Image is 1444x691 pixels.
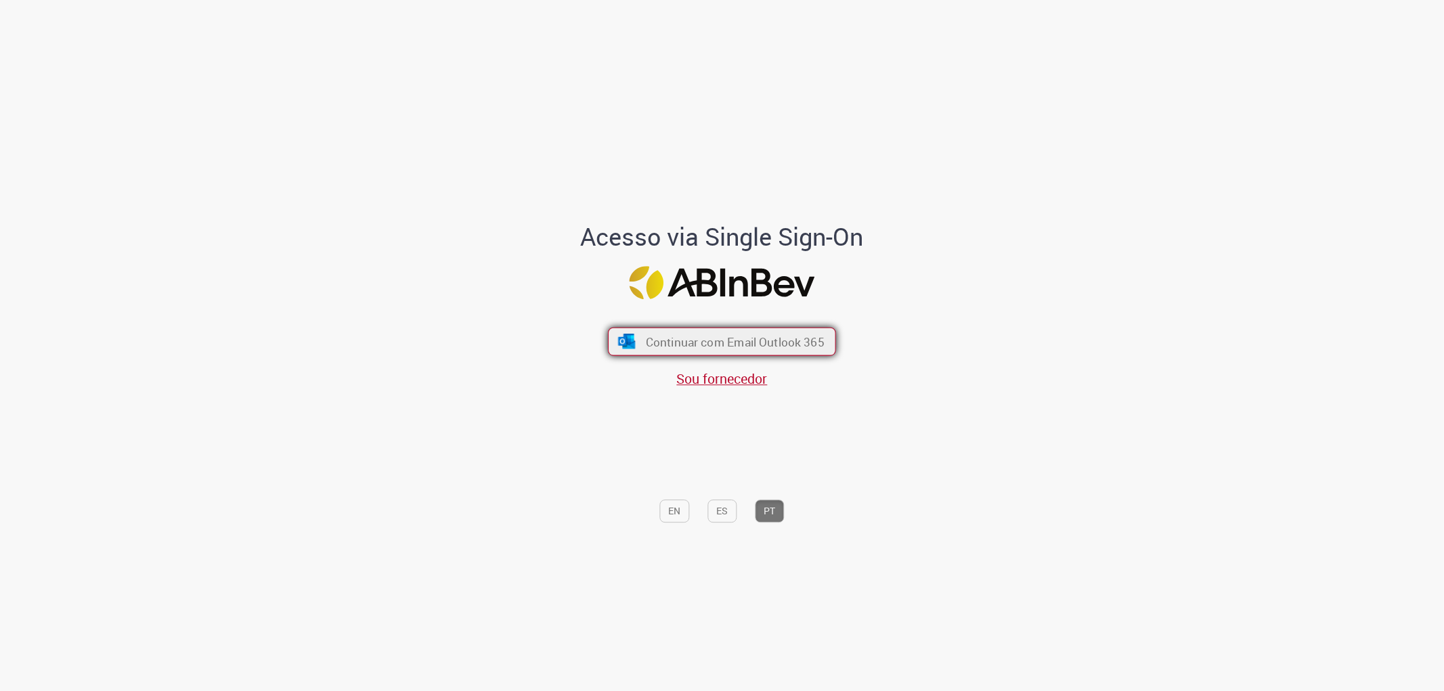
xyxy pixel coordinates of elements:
[646,334,825,349] span: Continuar com Email Outlook 365
[608,327,836,355] button: ícone Azure/Microsoft 360 Continuar com Email Outlook 365
[677,370,768,388] a: Sou fornecedor
[617,334,636,349] img: ícone Azure/Microsoft 360
[630,267,815,300] img: Logo ABInBev
[534,223,910,250] h1: Acesso via Single Sign-On
[756,499,785,522] button: PT
[660,499,690,522] button: EN
[708,499,737,522] button: ES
